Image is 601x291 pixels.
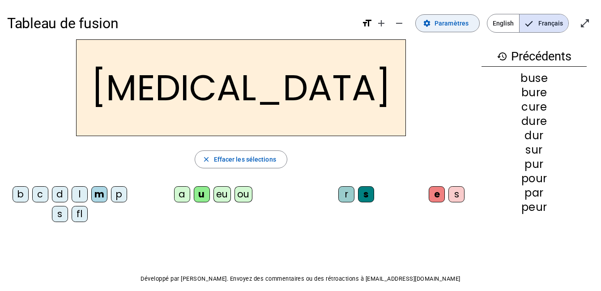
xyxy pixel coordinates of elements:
div: fl [72,206,88,222]
div: b [13,186,29,202]
mat-icon: add [376,18,387,29]
button: Entrer en plein écran [576,14,594,32]
div: eu [213,186,231,202]
span: Paramètres [435,18,469,29]
div: d [52,186,68,202]
mat-icon: close [202,155,210,163]
div: c [32,186,48,202]
mat-icon: history [497,51,507,62]
div: sur [482,145,587,155]
mat-icon: open_in_full [580,18,590,29]
button: Paramètres [415,14,480,32]
div: e [429,186,445,202]
div: u [194,186,210,202]
div: buse [482,73,587,84]
div: p [111,186,127,202]
div: ou [234,186,252,202]
button: Diminuer la taille de la police [390,14,408,32]
div: s [358,186,374,202]
div: a [174,186,190,202]
mat-icon: format_size [362,18,372,29]
mat-icon: remove [394,18,405,29]
span: Effacer les sélections [214,154,276,165]
h1: Tableau de fusion [7,9,354,38]
button: Effacer les sélections [195,150,287,168]
p: Développé par [PERSON_NAME]. Envoyez des commentaires ou des rétroactions à [EMAIL_ADDRESS][DOMAI... [7,274,594,284]
mat-button-toggle-group: Language selection [487,14,569,33]
div: dure [482,116,587,127]
span: English [487,14,519,32]
div: s [52,206,68,222]
div: peur [482,202,587,213]
div: m [91,186,107,202]
div: par [482,188,587,198]
div: pour [482,173,587,184]
mat-icon: settings [423,19,431,27]
div: s [448,186,465,202]
div: cure [482,102,587,112]
h3: Précédents [482,47,587,67]
div: dur [482,130,587,141]
div: l [72,186,88,202]
span: Français [520,14,568,32]
div: pur [482,159,587,170]
h2: [MEDICAL_DATA] [76,39,406,136]
button: Augmenter la taille de la police [372,14,390,32]
div: r [338,186,354,202]
div: bure [482,87,587,98]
